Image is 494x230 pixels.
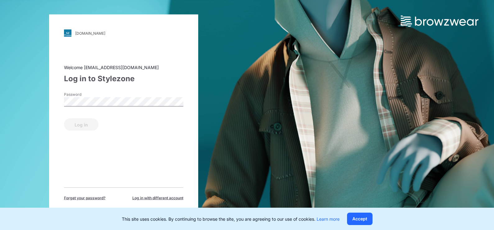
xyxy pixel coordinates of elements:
[64,29,71,37] img: svg+xml;base64,PHN2ZyB3aWR0aD0iMjgiIGhlaWdodD0iMjgiIHZpZXdCb3g9IjAgMCAyOCAyOCIgZmlsbD0ibm9uZSIgeG...
[75,31,105,35] div: [DOMAIN_NAME]
[347,213,373,225] button: Accept
[132,195,183,201] span: Log in with different account
[64,73,183,84] div: Log in to Stylezone
[64,29,183,37] a: [DOMAIN_NAME]
[64,195,106,201] span: Forget your password?
[64,92,107,97] label: Password
[122,216,340,222] p: This site uses cookies. By continuing to browse the site, you are agreeing to our use of cookies.
[317,216,340,222] a: Learn more
[64,64,183,71] div: Welcome [EMAIL_ADDRESS][DOMAIN_NAME]
[401,15,478,27] img: browzwear-logo.73288ffb.svg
